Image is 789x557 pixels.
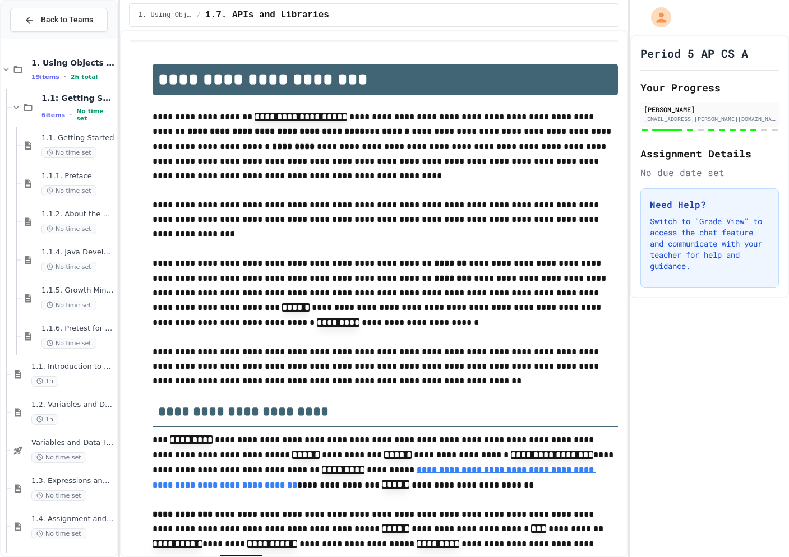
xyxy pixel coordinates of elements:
[139,11,192,20] span: 1. Using Objects and Methods
[31,376,58,387] span: 1h
[41,224,96,234] span: No time set
[41,338,96,349] span: No time set
[64,72,66,81] span: •
[31,490,86,501] span: No time set
[31,514,114,524] span: 1.4. Assignment and Input
[644,104,776,114] div: [PERSON_NAME]
[41,262,96,272] span: No time set
[650,216,769,272] p: Switch to "Grade View" to access the chat feature and communicate with your teacher for help and ...
[650,198,769,211] h3: Need Help?
[41,324,114,333] span: 1.1.6. Pretest for the AP CSA Exam
[31,452,86,463] span: No time set
[640,166,779,179] div: No due date set
[41,185,96,196] span: No time set
[10,8,108,32] button: Back to Teams
[41,286,114,295] span: 1.1.5. Growth Mindset and Pair Programming
[31,476,114,486] span: 1.3. Expressions and Output [New]
[41,112,65,119] span: 6 items
[31,362,114,372] span: 1.1. Introduction to Algorithms, Programming, and Compilers
[696,463,778,511] iframe: chat widget
[41,248,114,257] span: 1.1.4. Java Development Environments
[71,73,98,81] span: 2h total
[76,108,114,122] span: No time set
[41,300,96,310] span: No time set
[639,4,674,30] div: My Account
[31,414,58,425] span: 1h
[41,93,114,103] span: 1.1: Getting Started
[31,438,114,448] span: Variables and Data Types - Quiz
[31,58,114,68] span: 1. Using Objects and Methods
[640,146,779,161] h2: Assignment Details
[742,512,778,546] iframe: chat widget
[41,147,96,158] span: No time set
[640,45,748,61] h1: Period 5 AP CS A
[197,11,201,20] span: /
[640,80,779,95] h2: Your Progress
[31,528,86,539] span: No time set
[644,115,776,123] div: [EMAIL_ADDRESS][PERSON_NAME][DOMAIN_NAME]
[31,73,59,81] span: 19 items
[31,400,114,410] span: 1.2. Variables and Data Types
[70,110,72,119] span: •
[205,8,329,22] span: 1.7. APIs and Libraries
[41,171,114,181] span: 1.1.1. Preface
[41,133,114,143] span: 1.1. Getting Started
[41,14,93,26] span: Back to Teams
[41,210,114,219] span: 1.1.2. About the AP CSA Exam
